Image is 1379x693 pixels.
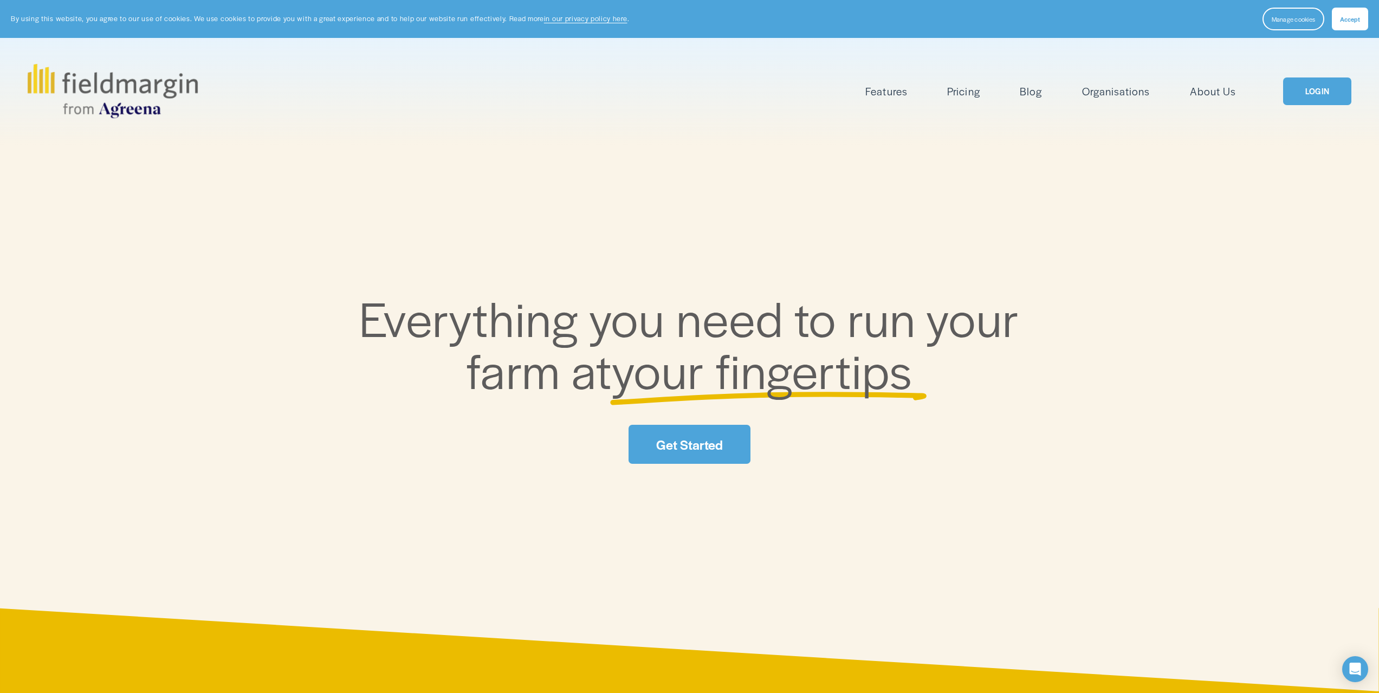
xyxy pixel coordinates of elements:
[1332,8,1368,30] button: Accept
[1340,15,1360,23] span: Accept
[1342,656,1368,682] div: Open Intercom Messenger
[544,14,627,23] a: in our privacy policy here
[28,64,198,118] img: fieldmargin.com
[947,82,980,100] a: Pricing
[612,335,912,403] span: your fingertips
[629,425,750,463] a: Get Started
[865,83,907,99] span: Features
[11,14,629,24] p: By using this website, you agree to our use of cookies. We use cookies to provide you with a grea...
[1272,15,1315,23] span: Manage cookies
[359,283,1031,403] span: Everything you need to run your farm at
[1020,82,1042,100] a: Blog
[1190,82,1236,100] a: About Us
[865,82,907,100] a: folder dropdown
[1263,8,1324,30] button: Manage cookies
[1283,77,1351,105] a: LOGIN
[1082,82,1150,100] a: Organisations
